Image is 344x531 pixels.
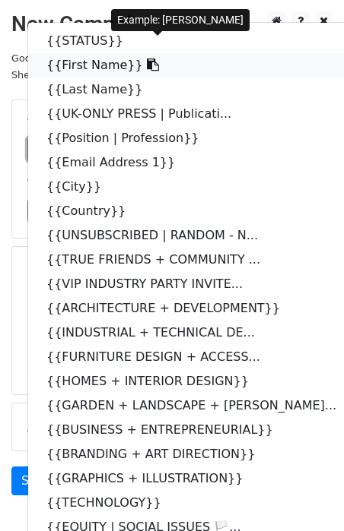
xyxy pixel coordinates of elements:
[11,11,333,37] h2: New Campaign
[111,9,250,31] div: Example: [PERSON_NAME]
[11,466,62,495] a: Send
[268,458,344,531] iframe: Chat Widget
[11,52,195,81] small: Google Sheet:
